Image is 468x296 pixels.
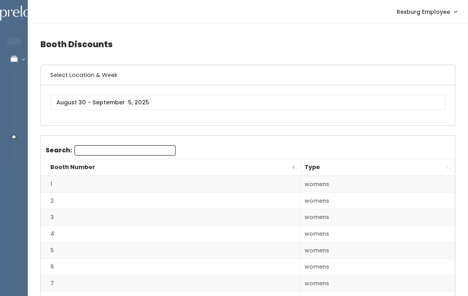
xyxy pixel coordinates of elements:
[301,176,455,192] td: womens
[301,242,455,259] td: womens
[46,145,176,156] label: Search:
[41,275,301,292] td: 7
[41,242,301,259] td: 5
[41,259,301,275] td: 6
[301,259,455,275] td: womens
[301,209,455,226] td: womens
[397,8,450,16] span: Rexburg Employee
[41,209,301,226] td: 3
[41,192,301,209] td: 2
[50,95,445,110] input: August 30 - September 5, 2025
[41,176,301,192] td: 1
[40,33,455,55] h4: Booth Discounts
[41,225,301,242] td: 4
[301,275,455,292] td: womens
[389,3,465,20] a: Rexburg Employee
[41,159,301,176] th: Booth Number: activate to sort column descending
[41,65,455,85] h6: Select Location & Week
[301,225,455,242] td: womens
[301,159,455,176] th: Type: activate to sort column ascending
[301,192,455,209] td: womens
[75,145,176,156] input: Search:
